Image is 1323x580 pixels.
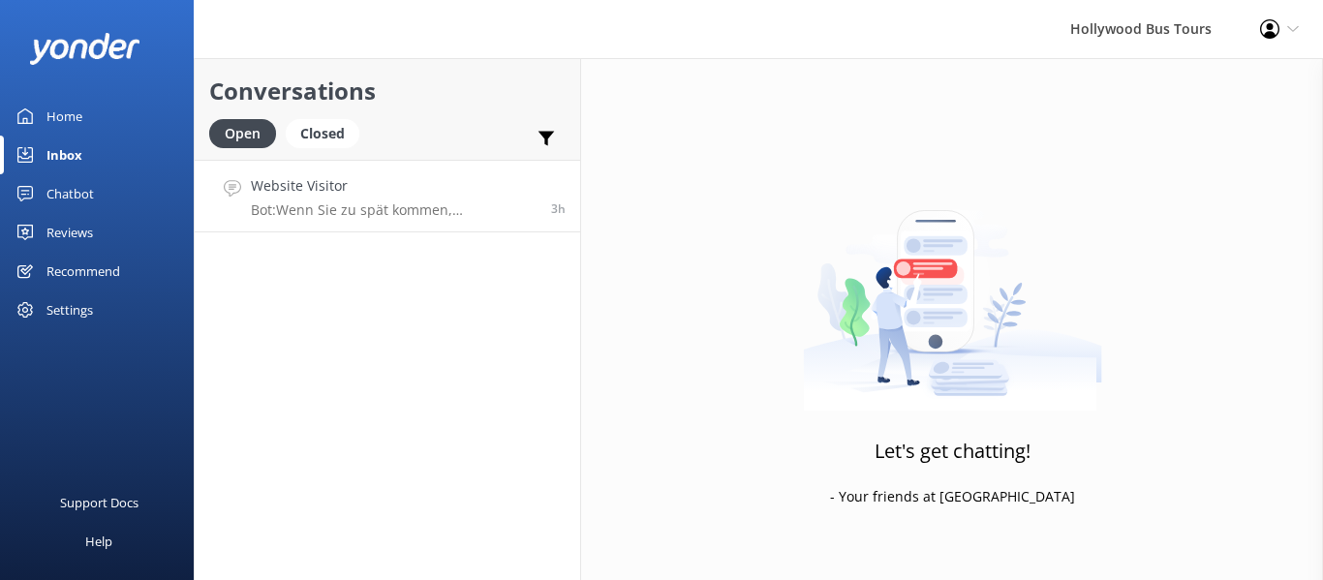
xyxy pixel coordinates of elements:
[286,119,359,148] div: Closed
[46,213,93,252] div: Reviews
[551,200,566,217] span: Oct 15 2025 11:04am (UTC -07:00) America/Tijuana
[46,97,82,136] div: Home
[209,73,566,109] h2: Conversations
[830,486,1075,507] p: - Your friends at [GEOGRAPHIC_DATA]
[46,290,93,329] div: Settings
[85,522,112,561] div: Help
[195,160,580,232] a: Website VisitorBot:Wenn Sie zu spät kommen, kontaktieren Sie uns bitte so schnell wie möglich unt...
[46,136,82,174] div: Inbox
[29,33,140,65] img: yonder-white-logo.png
[803,169,1102,412] img: artwork of a man stealing a conversation from at giant smartphone
[251,201,537,219] p: Bot: Wenn Sie zu spät kommen, kontaktieren Sie uns bitte so schnell wie möglich unter [PHONE_NUMB...
[286,122,369,143] a: Closed
[46,252,120,290] div: Recommend
[875,436,1031,467] h3: Let's get chatting!
[251,175,537,197] h4: Website Visitor
[209,119,276,148] div: Open
[209,122,286,143] a: Open
[60,483,138,522] div: Support Docs
[46,174,94,213] div: Chatbot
